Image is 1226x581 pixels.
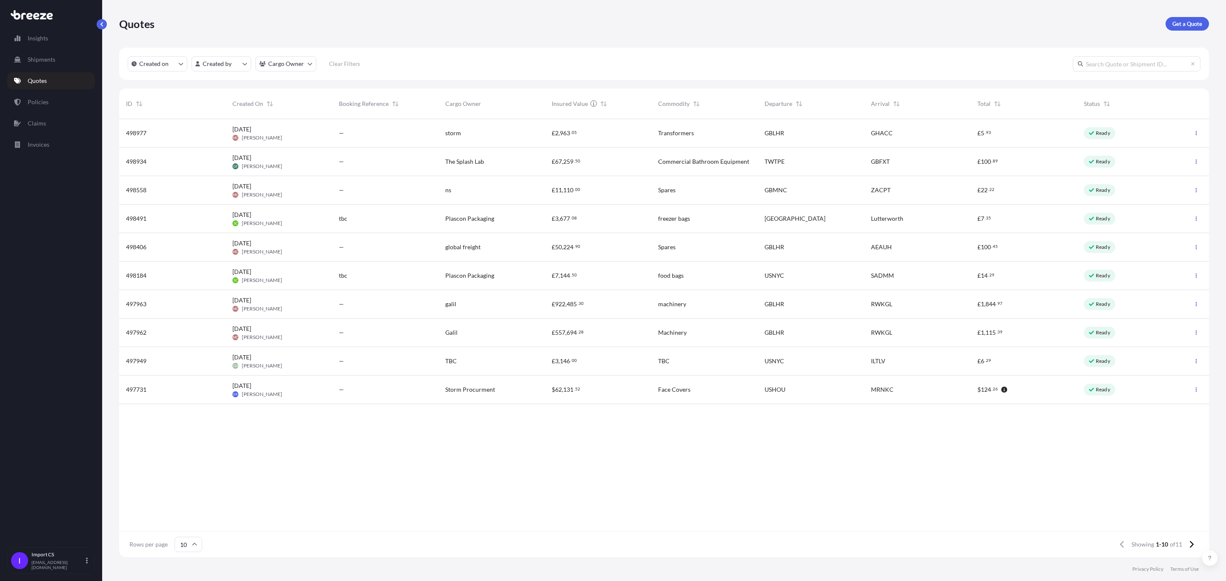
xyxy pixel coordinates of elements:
[560,273,570,279] span: 144
[570,359,571,362] span: .
[981,330,984,336] span: 1
[981,301,984,307] span: 1
[871,300,892,308] span: RWKGL
[984,301,985,307] span: ,
[559,130,560,136] span: ,
[7,115,95,132] a: Claims
[658,385,690,394] span: Face Covers
[555,244,562,250] span: 50
[765,186,787,194] span: GBMNC
[575,188,580,191] span: 00
[572,216,577,219] span: 08
[572,131,577,134] span: 05
[445,129,461,137] span: storm
[563,387,573,393] span: 131
[871,271,894,280] span: SADMM
[445,357,457,365] span: TBC
[232,268,251,276] span: [DATE]
[1132,566,1163,572] a: Privacy Policy
[570,273,571,276] span: .
[765,100,792,108] span: Departure
[555,358,559,364] span: 3
[989,273,994,276] span: 29
[339,243,344,251] span: —
[988,188,989,191] span: .
[1156,540,1168,549] span: 1-10
[1084,100,1100,108] span: Status
[129,540,168,549] span: Rows per page
[574,245,575,248] span: .
[555,273,559,279] span: 7
[1096,130,1110,137] p: Ready
[985,216,985,219] span: .
[339,328,344,337] span: —
[977,330,981,336] span: £
[658,357,670,365] span: TBC
[339,300,344,308] span: —
[1166,17,1209,31] a: Get a Quote
[977,387,981,393] span: $
[563,187,573,193] span: 110
[203,60,232,68] p: Created by
[658,243,676,251] span: Spares
[7,94,95,111] a: Policies
[560,216,570,222] span: 677
[233,390,238,399] span: ER
[977,244,981,250] span: £
[552,301,555,307] span: £
[977,301,981,307] span: £
[552,216,555,222] span: £
[765,357,784,365] span: USNYC
[574,188,575,191] span: .
[985,301,996,307] span: 844
[986,216,991,219] span: 35
[242,362,282,369] span: [PERSON_NAME]
[560,130,570,136] span: 963
[993,245,998,248] span: 45
[691,99,702,109] button: Sort
[126,129,146,137] span: 498977
[265,99,275,109] button: Sort
[552,273,555,279] span: £
[577,302,578,305] span: .
[1102,99,1112,109] button: Sort
[28,98,49,106] p: Policies
[871,385,894,394] span: MRNKC
[555,330,565,336] span: 557
[575,387,580,390] span: 52
[339,271,347,280] span: tbc
[977,273,981,279] span: £
[565,330,567,336] span: ,
[552,100,588,108] span: Insured Value
[339,129,344,137] span: —
[567,330,577,336] span: 694
[765,157,785,166] span: TWTPE
[552,358,555,364] span: £
[192,56,251,71] button: createdBy Filter options
[445,243,481,251] span: global freight
[658,186,676,194] span: Spares
[986,131,991,134] span: 93
[765,214,825,223] span: [GEOGRAPHIC_DATA]
[871,243,892,251] span: AEAUH
[445,186,451,194] span: ns
[232,239,251,248] span: [DATE]
[445,328,458,337] span: Galil
[977,130,981,136] span: £
[28,119,46,128] p: Claims
[981,216,984,222] span: 7
[232,382,251,390] span: [DATE]
[242,134,282,141] span: [PERSON_NAME]
[765,129,784,137] span: GBLHR
[339,357,344,365] span: —
[234,219,238,228] span: SC
[242,163,282,170] span: [PERSON_NAME]
[32,560,84,570] p: [EMAIL_ADDRESS][DOMAIN_NAME]
[28,55,55,64] p: Shipments
[575,245,580,248] span: 90
[329,60,360,68] p: Clear Filters
[658,100,690,108] span: Commodity
[233,333,238,342] span: MC
[232,211,251,219] span: [DATE]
